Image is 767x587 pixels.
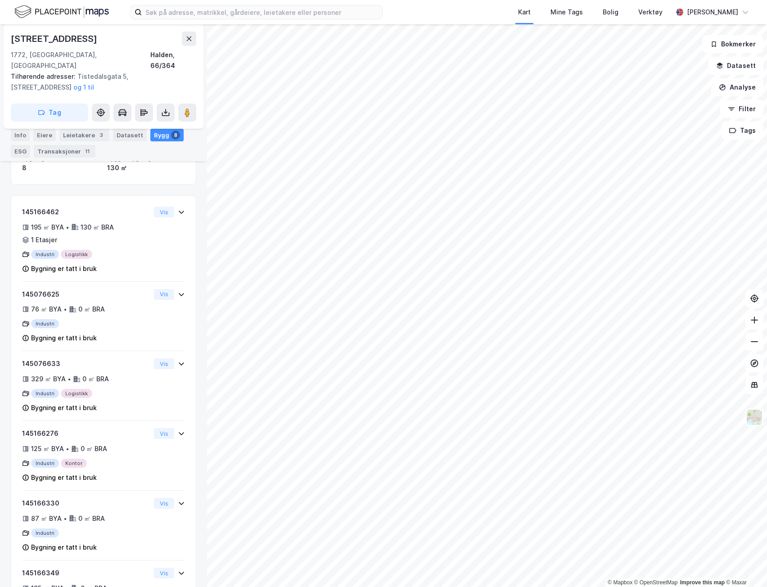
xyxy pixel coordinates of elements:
div: 1772, [GEOGRAPHIC_DATA], [GEOGRAPHIC_DATA] [11,50,150,71]
div: [PERSON_NAME] [687,7,738,18]
button: Vis [154,428,174,439]
div: • [68,375,71,383]
button: Vis [154,358,174,369]
div: Transaksjoner [34,145,95,158]
button: Tag [11,104,88,122]
div: Mine Tags [550,7,583,18]
div: Bygg [150,129,184,141]
iframe: Chat Widget [722,544,767,587]
div: 87 ㎡ BYA [31,513,62,524]
div: • [66,445,69,452]
div: Bygning er tatt i bruk [31,472,97,483]
div: 329 ㎡ BYA [31,374,66,384]
a: OpenStreetMap [634,579,678,586]
div: 0 ㎡ BRA [78,513,105,524]
div: Verktøy [638,7,663,18]
div: 195 ㎡ BYA [31,222,64,233]
div: 145076633 [22,358,150,369]
img: logo.f888ab2527a4732fd821a326f86c7f29.svg [14,4,109,20]
div: 0 ㎡ BRA [81,443,107,454]
div: 8 [22,163,100,173]
button: Vis [154,568,174,578]
div: 76 ㎡ BYA [31,304,62,315]
div: 11 [83,147,92,156]
div: ESG [11,145,30,158]
div: 125 ㎡ BYA [31,443,64,454]
div: 145166330 [22,498,150,509]
div: Kontrollprogram for chat [722,544,767,587]
div: • [63,515,67,522]
div: Tistedalsgata 5, [STREET_ADDRESS] [11,71,189,93]
div: 145166462 [22,207,150,217]
div: 0 ㎡ BRA [78,304,105,315]
div: Bygning er tatt i bruk [31,333,97,343]
button: Vis [154,207,174,217]
a: Improve this map [680,579,725,586]
div: Eiere [33,129,56,141]
div: Bolig [603,7,618,18]
div: 130 ㎡ BRA [81,222,114,233]
div: Bygning er tatt i bruk [31,542,97,553]
div: 145166276 [22,428,150,439]
div: 145076625 [22,289,150,300]
button: Tags [722,122,763,140]
div: • [63,306,67,313]
div: 145166349 [22,568,150,578]
div: 130 ㎡ [107,163,185,173]
button: Vis [154,498,174,509]
div: Info [11,129,30,141]
button: Filter [720,100,763,118]
div: Kart [518,7,531,18]
div: Leietakere [59,129,109,141]
div: 0 ㎡ BRA [82,374,109,384]
div: Bygning er tatt i bruk [31,263,97,274]
button: Bokmerker [703,35,763,53]
div: 1 Etasjer [31,235,57,245]
span: Tilhørende adresser: [11,72,77,80]
img: Z [746,409,763,426]
input: Søk på adresse, matrikkel, gårdeiere, leietakere eller personer [142,5,382,19]
a: Mapbox [608,579,632,586]
button: Datasett [708,57,763,75]
button: Analyse [711,78,763,96]
div: [STREET_ADDRESS] [11,32,99,46]
div: 8 [171,131,180,140]
div: Halden, 66/364 [150,50,196,71]
button: Vis [154,289,174,300]
div: • [66,224,69,231]
div: Datasett [113,129,147,141]
div: 3 [97,131,106,140]
div: Bygning er tatt i bruk [31,402,97,413]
